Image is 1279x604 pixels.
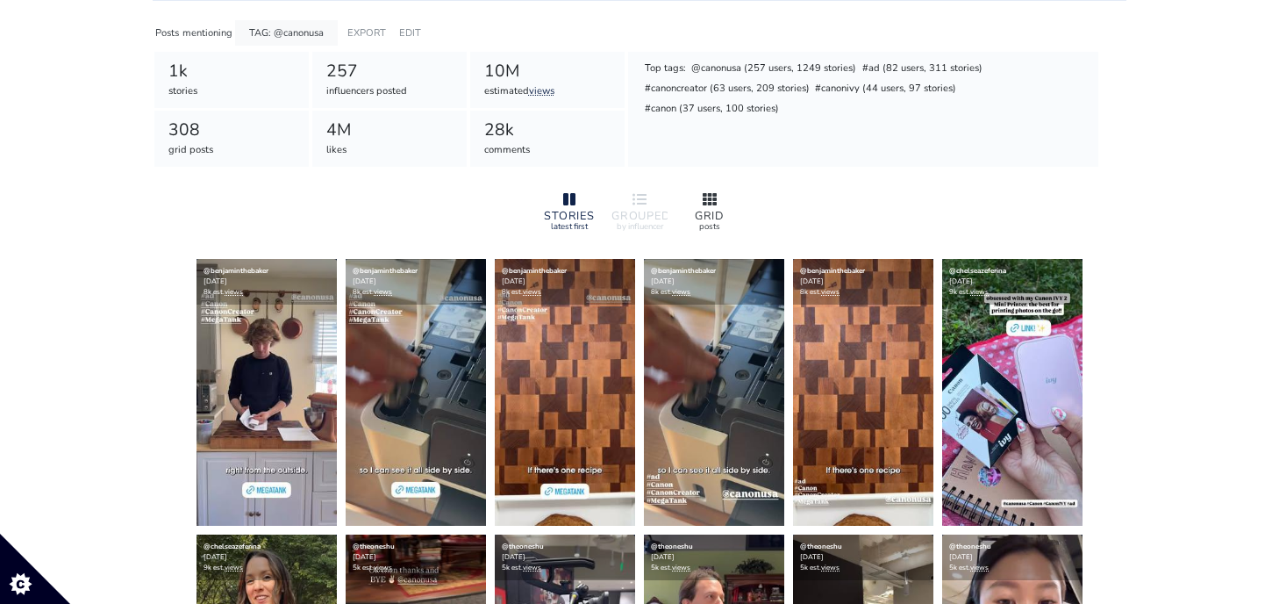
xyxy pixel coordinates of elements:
div: likes [326,143,454,158]
div: estimated [484,84,611,99]
div: STORIES [541,211,597,220]
a: @theoneshu [651,542,693,551]
a: @chelseazeferina [204,542,261,551]
div: 4M [326,118,454,143]
div: [DATE] 8k est. [644,259,784,305]
div: 257 [326,59,454,84]
a: views [225,287,243,297]
div: [DATE] 9k est. [942,259,1083,305]
div: Posts [155,20,179,46]
div: stories [168,84,296,99]
div: [DATE] 5k est. [793,535,933,580]
a: views [225,563,243,572]
a: views [970,287,989,297]
div: [DATE] 5k est. [644,535,784,580]
div: grid posts [168,143,296,158]
div: @canonusa (257 users, 1249 stories) [690,61,858,78]
a: views [821,287,840,297]
a: views [374,563,392,572]
div: [DATE] 5k est. [495,535,635,580]
a: views [374,287,392,297]
div: #canon (37 users, 100 stories) [643,101,780,119]
div: GRID [682,211,738,220]
div: [DATE] 5k est. [346,535,486,580]
a: @theoneshu [502,542,544,551]
div: [DATE] 8k est. [495,259,635,305]
div: 28k [484,118,611,143]
div: GROUPED [611,211,668,220]
a: views [970,563,989,572]
div: by influencer [611,220,668,231]
a: views [821,563,840,572]
a: @theoneshu [353,542,395,551]
a: views [672,563,690,572]
div: #ad (82 users, 311 stories) [861,61,983,78]
div: 308 [168,118,296,143]
a: @benjaminthebaker [353,266,418,276]
div: latest first [541,220,597,231]
a: @benjaminthebaker [800,266,865,276]
a: @theoneshu [800,542,842,551]
div: [DATE] 8k est. [346,259,486,305]
div: TAG: @canonusa [235,20,338,46]
a: @benjaminthebaker [651,266,716,276]
div: Top tags: [643,61,687,78]
div: 10M [484,59,611,84]
div: [DATE] 8k est. [196,259,337,305]
div: comments [484,143,611,158]
a: @theoneshu [949,542,991,551]
div: influencers posted [326,84,454,99]
div: 1k [168,59,296,84]
div: [DATE] 9k est. [196,535,337,580]
a: views [529,84,554,97]
div: [DATE] 5k est. [942,535,1083,580]
div: posts [682,220,738,231]
a: @chelseazeferina [949,266,1006,276]
a: views [672,287,690,297]
a: views [523,563,541,572]
div: mentioning [182,20,232,46]
div: [DATE] 8k est. [793,259,933,305]
a: @benjaminthebaker [502,266,567,276]
a: EDIT [399,26,421,40]
div: #canoncreator (63 users, 209 stories) [643,81,811,98]
div: #canonivy (44 users, 97 stories) [814,81,958,98]
a: views [523,287,541,297]
a: @benjaminthebaker [204,266,268,276]
a: EXPORT [347,26,386,40]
